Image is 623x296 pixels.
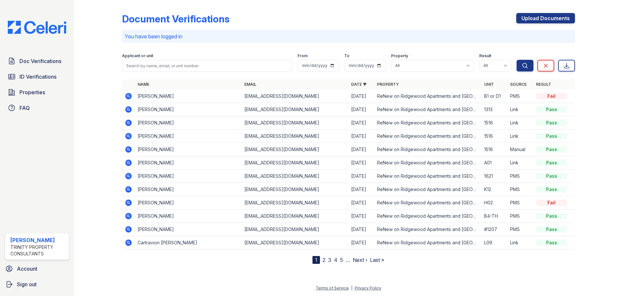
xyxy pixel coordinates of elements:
[374,156,481,170] td: ReNew on Ridgewood Apartments and [GEOGRAPHIC_DATA]
[351,82,367,87] a: Date ▼
[507,156,533,170] td: Link
[135,196,242,210] td: [PERSON_NAME]
[482,170,507,183] td: 1621
[374,90,481,103] td: ReNew on Ridgewood Apartments and [GEOGRAPHIC_DATA]
[374,103,481,116] td: ReNew on Ridgewood Apartments and [GEOGRAPHIC_DATA]
[323,257,325,263] a: 2
[482,130,507,143] td: 1516
[507,90,533,103] td: PMS
[482,143,507,156] td: 1516
[484,82,494,87] a: Unit
[344,53,349,58] label: To
[135,236,242,250] td: Cartravion [PERSON_NAME]
[316,286,349,290] a: Terms of Service
[340,257,343,263] a: 5
[135,156,242,170] td: [PERSON_NAME]
[536,226,567,233] div: Pass
[348,156,374,170] td: [DATE]
[348,116,374,130] td: [DATE]
[122,53,153,58] label: Applicant or unit
[125,32,572,40] p: You have been logged in
[482,103,507,116] td: 1313
[351,286,352,290] div: |
[348,130,374,143] td: [DATE]
[507,130,533,143] td: Link
[507,236,533,250] td: Link
[536,120,567,126] div: Pass
[3,262,71,275] a: Account
[312,256,320,264] div: 1
[242,236,348,250] td: [EMAIL_ADDRESS][DOMAIN_NAME]
[10,244,66,257] div: Trinity Property Consultants
[242,223,348,236] td: [EMAIL_ADDRESS][DOMAIN_NAME]
[374,210,481,223] td: ReNew on Ridgewood Apartments and [GEOGRAPHIC_DATA]
[242,130,348,143] td: [EMAIL_ADDRESS][DOMAIN_NAME]
[19,88,45,96] span: Properties
[482,196,507,210] td: H02
[536,146,567,153] div: Pass
[536,160,567,166] div: Pass
[348,183,374,196] td: [DATE]
[374,130,481,143] td: ReNew on Ridgewood Apartments and [GEOGRAPHIC_DATA]
[298,53,308,58] label: From
[536,239,567,246] div: Pass
[507,116,533,130] td: Link
[370,257,384,263] a: Last »
[334,257,337,263] a: 4
[482,90,507,103] td: B1 or D1
[507,223,533,236] td: PMS
[507,196,533,210] td: PMS
[135,90,242,103] td: [PERSON_NAME]
[242,156,348,170] td: [EMAIL_ADDRESS][DOMAIN_NAME]
[348,223,374,236] td: [DATE]
[536,82,551,87] a: Result
[3,21,71,34] img: CE_Logo_Blue-a8612792a0a2168367f1c8372b55b34899dd931a85d93a1a3d3e32e68fde9ad4.png
[353,257,367,263] a: Next ›
[536,173,567,179] div: Pass
[536,93,567,99] div: Fail
[135,170,242,183] td: [PERSON_NAME]
[122,60,292,71] input: Search by name, email, or unit number
[19,57,61,65] span: Doc Verifications
[135,223,242,236] td: [PERSON_NAME]
[348,196,374,210] td: [DATE]
[244,82,256,87] a: Email
[3,278,71,291] button: Sign out
[135,183,242,196] td: [PERSON_NAME]
[536,133,567,139] div: Pass
[507,210,533,223] td: PMS
[242,90,348,103] td: [EMAIL_ADDRESS][DOMAIN_NAME]
[507,183,533,196] td: PMS
[348,143,374,156] td: [DATE]
[122,13,229,25] div: Document Verifications
[348,170,374,183] td: [DATE]
[135,210,242,223] td: [PERSON_NAME]
[10,236,66,244] div: [PERSON_NAME]
[374,196,481,210] td: ReNew on Ridgewood Apartments and [GEOGRAPHIC_DATA]
[374,170,481,183] td: ReNew on Ridgewood Apartments and [GEOGRAPHIC_DATA]
[482,210,507,223] td: B4-TH
[374,236,481,250] td: ReNew on Ridgewood Apartments and [GEOGRAPHIC_DATA]
[536,106,567,113] div: Pass
[479,53,491,58] label: Result
[135,130,242,143] td: [PERSON_NAME]
[374,116,481,130] td: ReNew on Ridgewood Apartments and [GEOGRAPHIC_DATA]
[135,103,242,116] td: [PERSON_NAME]
[135,116,242,130] td: [PERSON_NAME]
[19,73,56,81] span: ID Verifications
[510,82,527,87] a: Source
[5,55,69,68] a: Doc Verifications
[5,86,69,99] a: Properties
[482,183,507,196] td: K12
[536,186,567,193] div: Pass
[536,213,567,219] div: Pass
[377,82,399,87] a: Property
[374,223,481,236] td: ReNew on Ridgewood Apartments and [GEOGRAPHIC_DATA]
[17,280,37,288] span: Sign out
[346,256,350,264] span: …
[5,101,69,114] a: FAQ
[17,265,37,273] span: Account
[482,223,507,236] td: #1207
[374,183,481,196] td: ReNew on Ridgewood Apartments and [GEOGRAPHIC_DATA]
[348,236,374,250] td: [DATE]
